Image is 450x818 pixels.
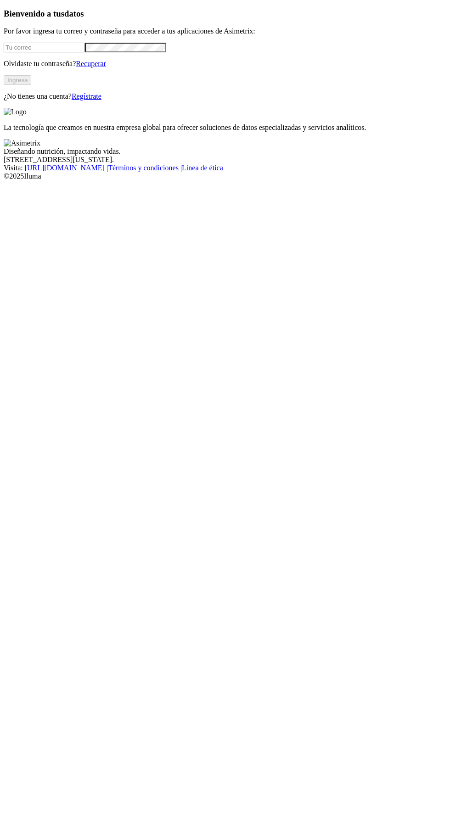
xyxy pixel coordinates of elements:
[4,156,446,164] div: [STREET_ADDRESS][US_STATE].
[182,164,223,172] a: Línea de ética
[4,123,446,132] p: La tecnología que creamos en nuestra empresa global para ofrecer soluciones de datos especializad...
[108,164,179,172] a: Términos y condiciones
[4,172,446,180] div: © 2025 Iluma
[4,75,31,85] button: Ingresa
[4,147,446,156] div: Diseñando nutrición, impactando vidas.
[4,60,446,68] p: Olvidaste tu contraseña?
[64,9,84,18] span: datos
[76,60,106,67] a: Recuperar
[4,43,85,52] input: Tu correo
[4,92,446,101] p: ¿No tienes una cuenta?
[4,9,446,19] h3: Bienvenido a tus
[25,164,105,172] a: [URL][DOMAIN_NAME]
[72,92,101,100] a: Regístrate
[4,27,446,35] p: Por favor ingresa tu correo y contraseña para acceder a tus aplicaciones de Asimetrix:
[4,139,40,147] img: Asimetrix
[4,164,446,172] div: Visita : | |
[4,108,27,116] img: Logo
